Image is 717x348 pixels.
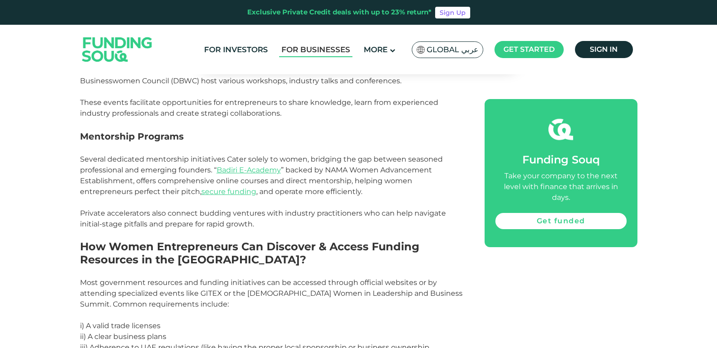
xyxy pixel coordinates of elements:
a: Sign Up [435,7,470,18]
p: Having a strong professional network can be pivotal for businesswomen. Organizations like Dubai B... [80,65,464,86]
strong: Mentorship Programs [80,131,184,142]
span: More [364,45,387,54]
span: Get started [503,45,555,54]
div: Exclusive Private Credit deals with up to 23% return* [247,7,432,18]
h2: How Women Entrepreneurs Can Discover & Access Funding Resources in the [GEOGRAPHIC_DATA]? [80,240,464,267]
a: secure funding [201,187,256,196]
p: Most government resources and funding initiatives can be accessed through official websites or by... [80,277,464,310]
a: Badiri E-Academy [217,166,281,174]
a: For Businesses [279,42,352,57]
p: i) A valid trade licenses [80,321,464,331]
a: Get funded [495,213,627,229]
img: SA Flag [417,46,425,54]
div: Take your company to the next level with finance that arrives in days. [495,171,627,203]
p: ii) A clear business plans [80,331,464,342]
img: fsicon [548,117,573,142]
span: Global عربي [427,45,478,55]
span: Funding Souq [522,153,600,166]
a: For Investors [202,42,270,57]
p: Several dedicated mentorship initiatives Cater solely to women, bridging the gap between seasoned... [80,154,464,197]
p: Private accelerators also connect budding ventures with industry practitioners who can help navig... [80,208,464,230]
p: These events facilitate opportunities for entrepreneurs to share knowledge, learn from experience... [80,97,464,119]
img: Logo [73,27,161,72]
a: Sign in [575,41,633,58]
span: Sign in [590,45,618,54]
